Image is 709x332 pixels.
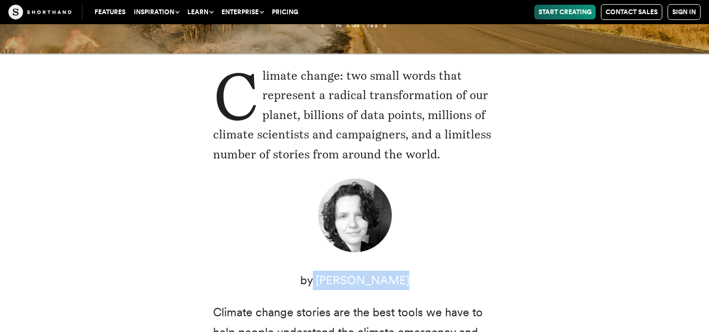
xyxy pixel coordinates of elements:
[213,271,496,290] p: by [PERSON_NAME]
[601,4,662,20] a: Contact Sales
[268,5,302,19] a: Pricing
[130,5,183,19] button: Inspiration
[213,66,496,164] p: Climate change: two small words that represent a radical transformation of our planet, billions o...
[90,5,130,19] a: Features
[8,5,71,19] img: The Craft
[534,5,596,19] a: Start Creating
[668,4,701,20] a: Sign in
[183,5,217,19] button: Learn
[157,23,552,28] p: 6 minute read
[217,5,268,19] button: Enterprise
